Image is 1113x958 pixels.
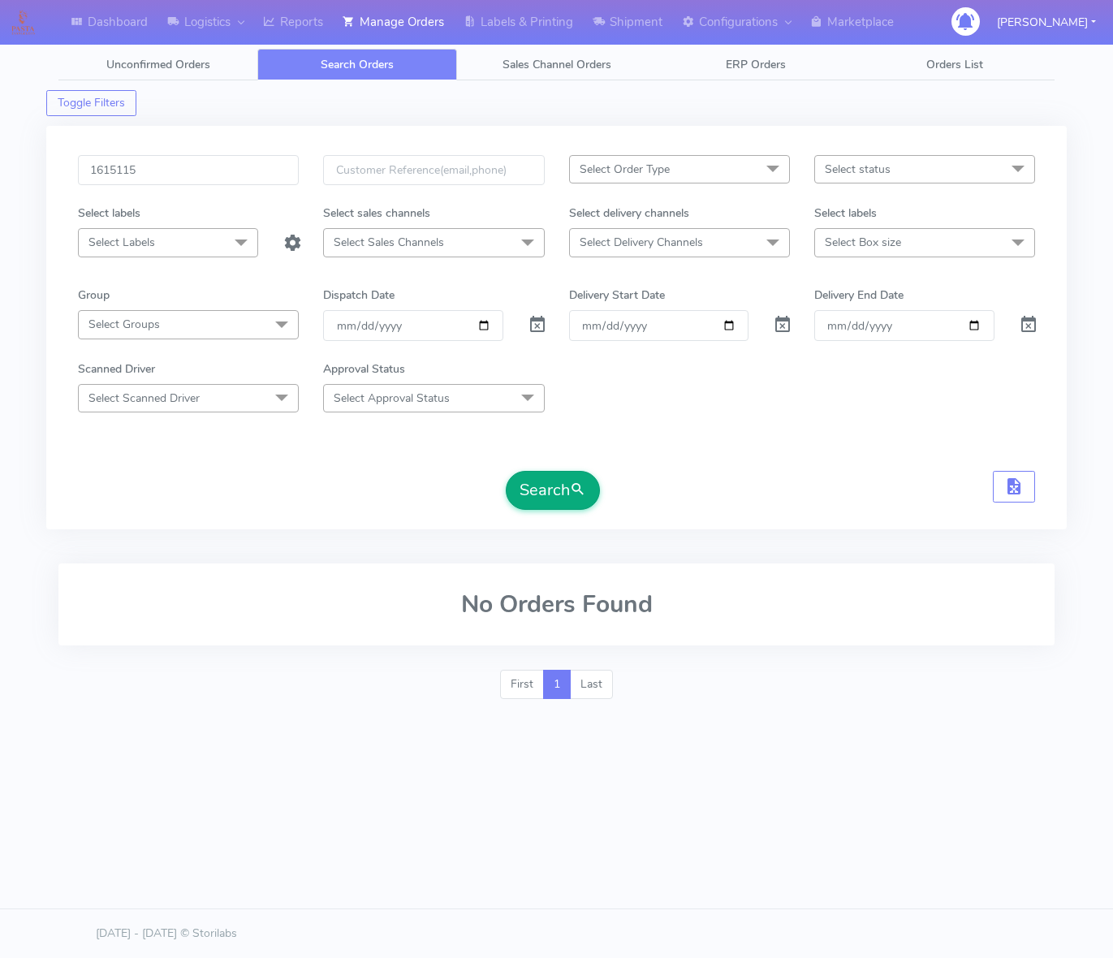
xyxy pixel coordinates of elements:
label: Group [78,287,110,304]
h2: No Orders Found [78,591,1035,618]
label: Select labels [814,205,877,222]
span: Select Box size [825,235,901,250]
label: Dispatch Date [323,287,395,304]
span: Orders List [926,57,983,72]
label: Select sales channels [323,205,430,222]
span: Search Orders [321,57,394,72]
button: Toggle Filters [46,90,136,116]
input: Order Id [78,155,299,185]
span: Select Approval Status [334,391,450,406]
ul: Tabs [58,49,1055,80]
span: Select Order Type [580,162,670,177]
span: Select Groups [88,317,160,332]
label: Delivery Start Date [569,287,665,304]
span: Select Scanned Driver [88,391,200,406]
label: Scanned Driver [78,360,155,378]
label: Select delivery channels [569,205,689,222]
span: ERP Orders [726,57,786,72]
input: Customer Reference(email,phone) [323,155,544,185]
span: Unconfirmed Orders [106,57,210,72]
label: Delivery End Date [814,287,904,304]
button: Search [506,471,600,510]
span: Select Sales Channels [334,235,444,250]
button: [PERSON_NAME] [985,6,1108,39]
label: Select labels [78,205,140,222]
span: Select Delivery Channels [580,235,703,250]
label: Approval Status [323,360,405,378]
span: Sales Channel Orders [503,57,611,72]
span: Select status [825,162,891,177]
a: 1 [543,670,571,699]
span: Select Labels [88,235,155,250]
